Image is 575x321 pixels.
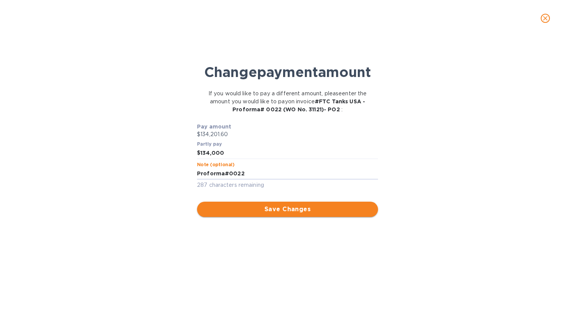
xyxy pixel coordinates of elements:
[197,162,234,167] label: Note (optional)
[203,205,372,214] span: Save Changes
[197,142,222,146] label: Partly pay
[200,148,378,159] input: Enter the amount you would like to pay
[536,9,554,27] button: close
[197,181,378,189] p: 287 characters remaining
[197,124,232,130] b: Pay amount
[204,64,371,80] b: Change payment amount
[200,90,376,114] p: If you would like to pay a different amount, please enter the amount you would like to pay on inv...
[232,98,365,112] b: # FTC Tanks USA - Proforma# 0022 (WO No. 31121)- PO2
[197,130,378,138] p: $134,201.60
[197,170,378,177] textarea: Proforma#0022
[197,202,378,217] button: Save Changes
[197,148,200,159] div: $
